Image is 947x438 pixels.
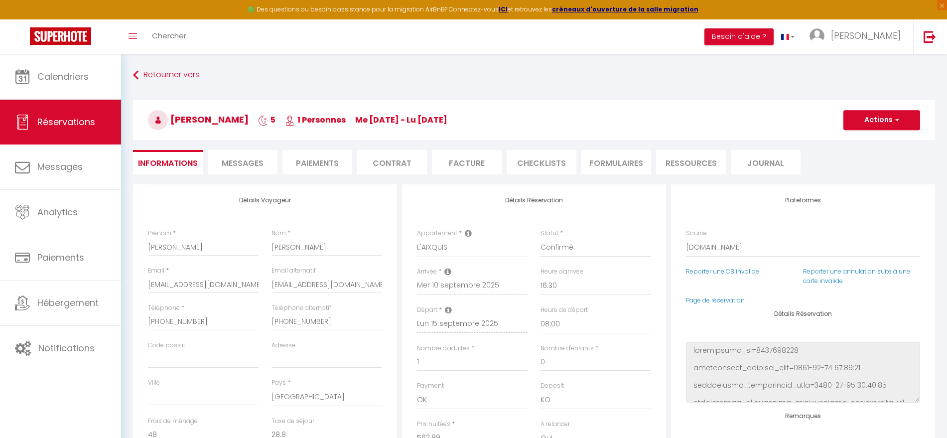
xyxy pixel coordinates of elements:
[37,70,89,83] span: Calendriers
[686,310,920,317] h4: Détails Réservation
[831,29,901,42] span: [PERSON_NAME]
[271,229,286,238] label: Nom
[541,344,594,353] label: Nombre d'enfants
[38,342,95,354] span: Notifications
[843,110,920,130] button: Actions
[148,303,180,313] label: Téléphone
[417,229,457,238] label: Appartement
[37,296,99,309] span: Hébergement
[541,420,570,429] label: A relancer
[507,150,576,174] li: CHECKLISTS
[355,114,447,126] span: me [DATE] - lu [DATE]
[417,344,470,353] label: Nombre d'adultes
[222,157,264,169] span: Messages
[148,378,160,388] label: Ville
[271,417,314,426] label: Taxe de séjour
[810,28,824,43] img: ...
[704,28,774,45] button: Besoin d'aide ?
[37,116,95,128] span: Réservations
[686,267,759,276] a: Reporter une CB invalide
[8,4,38,34] button: Ouvrir le widget de chat LiveChat
[148,113,249,126] span: [PERSON_NAME]
[37,251,84,264] span: Paiements
[148,341,185,350] label: Code postal
[357,150,427,174] li: Contrat
[731,150,801,174] li: Journal
[541,305,588,315] label: Heure de départ
[258,114,275,126] span: 5
[133,66,935,84] a: Retourner vers
[417,381,444,391] label: Payment
[499,5,508,13] a: ICI
[148,197,382,204] h4: Détails Voyageur
[686,413,920,420] h4: Remarques
[271,266,316,276] label: Email alternatif
[417,420,450,429] label: Prix nuitées
[30,27,91,45] img: Super Booking
[581,150,651,174] li: FORMULAIRES
[37,160,83,173] span: Messages
[802,19,913,54] a: ... [PERSON_NAME]
[541,229,558,238] label: Statut
[282,150,352,174] li: Paiements
[686,296,745,304] a: Page de réservation
[803,267,910,285] a: Reporter une annulation suite à une carte invalide
[271,378,286,388] label: Pays
[144,19,194,54] a: Chercher
[541,267,583,277] label: Heure d'arrivée
[541,381,564,391] label: Deposit
[417,197,651,204] h4: Détails Réservation
[37,206,78,218] span: Analytics
[656,150,726,174] li: Ressources
[133,150,203,174] li: Informations
[924,30,936,43] img: logout
[152,30,186,41] span: Chercher
[417,267,437,277] label: Arrivée
[686,229,707,238] label: Source
[148,417,198,426] label: Frais de ménage
[271,303,331,313] label: Téléphone alternatif
[417,305,437,315] label: Départ
[432,150,502,174] li: Facture
[148,266,164,276] label: Email
[686,197,920,204] h4: Plateformes
[285,114,346,126] span: 1 Personnes
[148,229,171,238] label: Prénom
[552,5,698,13] a: créneaux d'ouverture de la salle migration
[271,341,295,350] label: Adresse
